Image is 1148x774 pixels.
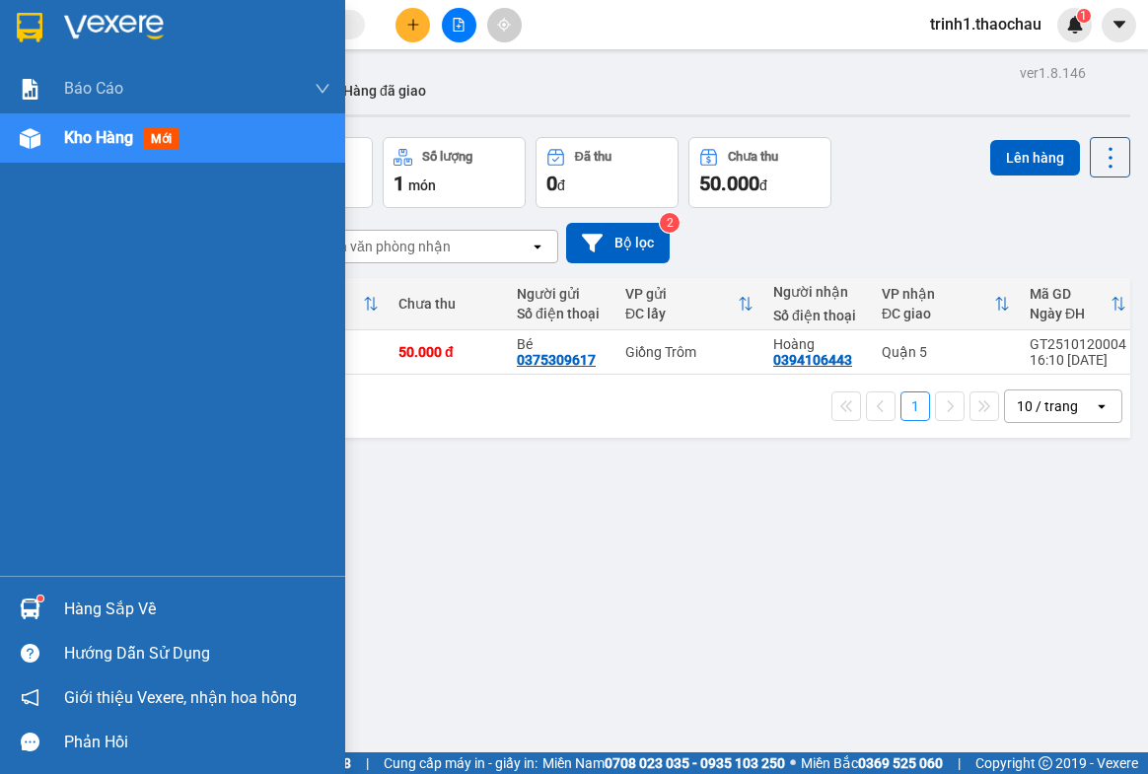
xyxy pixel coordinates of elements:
button: 1 [900,391,930,421]
sup: 1 [37,596,43,601]
button: caret-down [1102,8,1136,42]
div: Hướng dẫn sử dụng [64,639,330,668]
div: GT2510120004 [1030,336,1126,352]
div: Quận 5 [882,344,1010,360]
span: đ [557,177,565,193]
div: Đã thu [575,150,611,164]
button: Chưa thu50.000đ [688,137,831,208]
div: Hàng sắp về [64,595,330,624]
th: Toggle SortBy [615,278,763,330]
div: Người gửi [517,286,606,302]
svg: open [530,239,545,254]
span: Kho hàng [64,128,133,147]
span: | [958,752,961,774]
div: 16:10 [DATE] [1030,352,1126,368]
div: Mã GD [1030,286,1111,302]
div: Bé [517,336,606,352]
img: logo-vxr [17,13,42,42]
span: Miền Nam [542,752,785,774]
th: Toggle SortBy [872,278,1020,330]
button: Đã thu0đ [536,137,679,208]
button: file-add [442,8,476,42]
div: 10 / trang [1017,396,1078,416]
span: 1 [394,172,404,195]
strong: 0369 525 060 [858,755,943,771]
span: caret-down [1111,16,1128,34]
span: plus [406,18,420,32]
div: 0394106443 [773,352,852,368]
strong: 0708 023 035 - 0935 103 250 [605,755,785,771]
th: Toggle SortBy [1020,278,1136,330]
span: món [408,177,436,193]
div: VP gửi [625,286,738,302]
div: VP nhận [882,286,994,302]
sup: 2 [660,213,680,233]
img: warehouse-icon [20,128,40,149]
span: aim [497,18,511,32]
button: plus [395,8,430,42]
button: Bộ lọc [566,223,670,263]
div: ĐC giao [882,306,994,321]
img: solution-icon [20,79,40,100]
span: mới [143,128,179,150]
button: aim [487,8,522,42]
span: 50.000 [699,172,759,195]
span: message [21,733,39,751]
span: Báo cáo [64,76,123,101]
span: question-circle [21,644,39,663]
div: Người nhận [773,284,862,300]
span: copyright [1039,756,1052,770]
div: ver 1.8.146 [1020,62,1086,84]
span: ⚪️ [790,759,796,767]
div: 0375309617 [517,352,596,368]
div: Số lượng [422,150,472,164]
div: Phản hồi [64,728,330,757]
span: 1 [1080,9,1087,23]
span: | [366,752,369,774]
span: Giới thiệu Vexere, nhận hoa hồng [64,685,297,710]
div: Hoàng [773,336,862,352]
span: notification [21,688,39,707]
button: Hàng đã giao [327,67,442,114]
div: 50.000 đ [398,344,497,360]
img: warehouse-icon [20,598,40,619]
button: Lên hàng [990,140,1080,176]
div: Giồng Trôm [625,344,753,360]
div: ĐC lấy [625,306,738,321]
div: Chưa thu [398,296,497,312]
div: Chọn văn phòng nhận [315,237,451,256]
span: 0 [546,172,557,195]
span: file-add [452,18,466,32]
span: Cung cấp máy in - giấy in: [384,752,538,774]
span: đ [759,177,767,193]
div: Ngày ĐH [1030,306,1111,321]
div: Chưa thu [728,150,778,164]
span: trinh1.thaochau [914,12,1057,36]
svg: open [1094,398,1110,414]
div: Số điện thoại [773,308,862,323]
div: Số điện thoại [517,306,606,321]
button: Số lượng1món [383,137,526,208]
span: Miền Bắc [801,752,943,774]
img: icon-new-feature [1066,16,1084,34]
sup: 1 [1077,9,1091,23]
span: down [315,81,330,97]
